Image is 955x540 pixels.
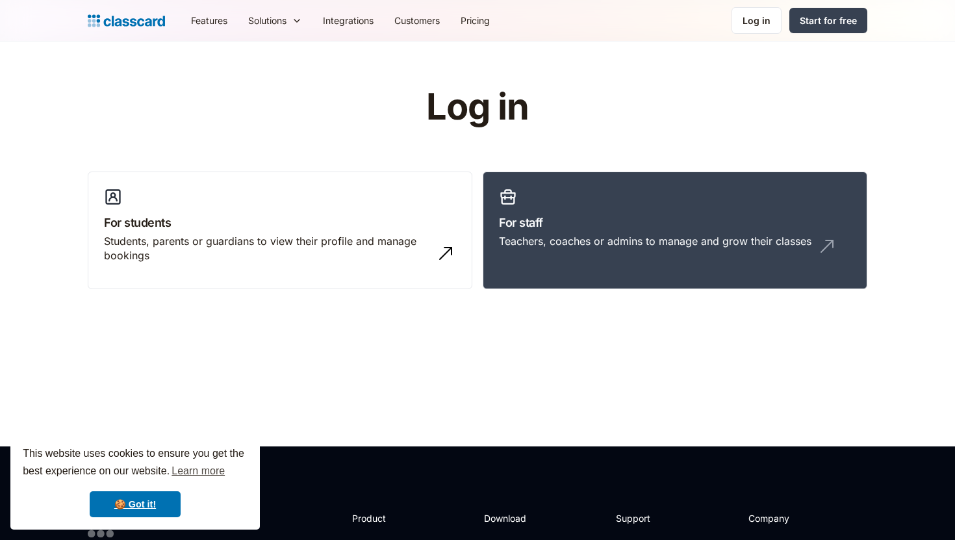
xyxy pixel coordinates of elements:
a: Logo [88,12,165,30]
a: learn more about cookies [170,461,227,481]
a: Start for free [789,8,867,33]
h1: Log in [272,87,684,127]
span: This website uses cookies to ensure you get the best experience on our website. [23,446,248,481]
h2: Company [748,511,835,525]
a: Features [181,6,238,35]
div: Teachers, coaches or admins to manage and grow their classes [499,234,811,248]
a: Integrations [312,6,384,35]
div: Start for free [800,14,857,27]
h2: Download [484,511,537,525]
h3: For staff [499,214,851,231]
div: cookieconsent [10,433,260,530]
a: dismiss cookie message [90,491,181,517]
a: Log in [732,7,782,34]
h2: Support [616,511,668,525]
a: Pricing [450,6,500,35]
div: Solutions [238,6,312,35]
a: For studentsStudents, parents or guardians to view their profile and manage bookings [88,172,472,290]
div: Solutions [248,14,286,27]
a: Customers [384,6,450,35]
h2: Product [352,511,422,525]
h3: For students [104,214,456,231]
div: Log in [743,14,770,27]
a: For staffTeachers, coaches or admins to manage and grow their classes [483,172,867,290]
div: Students, parents or guardians to view their profile and manage bookings [104,234,430,263]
